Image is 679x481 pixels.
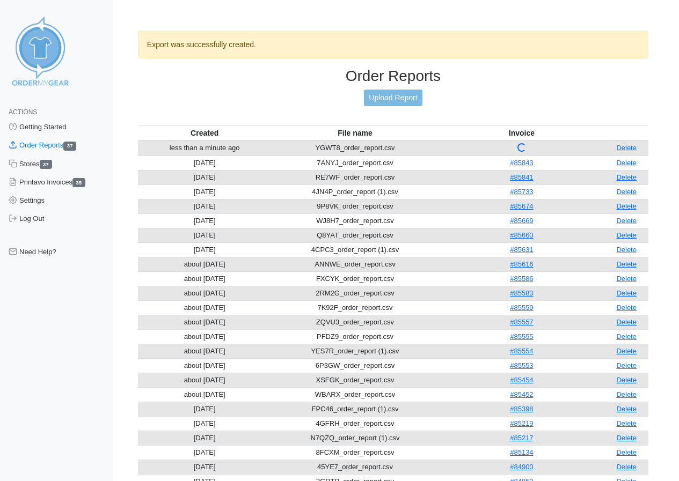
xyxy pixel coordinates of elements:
a: Delete [616,173,637,181]
a: #85553 [510,361,533,369]
td: [DATE] [138,445,272,460]
a: #85631 [510,246,533,254]
a: Delete [616,463,637,471]
td: [DATE] [138,213,272,228]
span: 37 [40,160,53,169]
a: Delete [616,289,637,297]
td: about [DATE] [138,286,272,300]
td: YGWT8_order_report.csv [272,140,439,156]
a: #85843 [510,159,533,167]
a: Delete [616,159,637,167]
a: #85555 [510,332,533,341]
a: #85452 [510,390,533,398]
a: Delete [616,332,637,341]
td: [DATE] [138,242,272,257]
a: #84900 [510,463,533,471]
td: XSFGK_order_report.csv [272,373,439,387]
a: Delete [616,217,637,225]
td: [DATE] [138,431,272,445]
a: Delete [616,434,637,442]
a: Delete [616,318,637,326]
h3: Order Reports [138,67,648,85]
td: about [DATE] [138,315,272,329]
a: #85674 [510,202,533,210]
a: Delete [616,448,637,456]
td: 4CPC3_order_report (1).csv [272,242,439,257]
td: [DATE] [138,184,272,199]
td: [DATE] [138,402,272,416]
td: 6P3GW_order_report.csv [272,358,439,373]
a: #85219 [510,419,533,427]
a: #85557 [510,318,533,326]
td: less than a minute ago [138,140,272,156]
td: [DATE] [138,156,272,170]
td: about [DATE] [138,300,272,315]
td: about [DATE] [138,257,272,271]
span: 35 [72,178,85,187]
td: 9P8VK_order_report.csv [272,199,439,213]
a: Delete [616,202,637,210]
td: about [DATE] [138,329,272,344]
a: #85454 [510,376,533,384]
a: Delete [616,347,637,355]
td: RE7WF_order_report.csv [272,170,439,184]
a: Delete [616,419,637,427]
td: [DATE] [138,460,272,474]
td: [DATE] [138,199,272,213]
td: about [DATE] [138,373,272,387]
td: N7QZQ_order_report (1).csv [272,431,439,445]
td: PFDZ9_order_report.csv [272,329,439,344]
td: 4JN4P_order_report (1).csv [272,184,439,199]
td: [DATE] [138,416,272,431]
a: #85733 [510,188,533,196]
th: Created [138,125,272,140]
td: 8FCXM_order_report.csv [272,445,439,460]
td: FXCYK_order_report.csv [272,271,439,286]
td: WBARX_order_report.csv [272,387,439,402]
a: #85554 [510,347,533,355]
td: FPC46_order_report (1).csv [272,402,439,416]
a: #85217 [510,434,533,442]
td: 2RM2G_order_report.csv [272,286,439,300]
td: ANNWE_order_report.csv [272,257,439,271]
a: Delete [616,405,637,413]
td: [DATE] [138,228,272,242]
td: about [DATE] [138,387,272,402]
a: #85660 [510,231,533,239]
a: Delete [616,390,637,398]
span: 37 [63,142,76,151]
a: Delete [616,144,637,152]
a: Delete [616,376,637,384]
span: Actions [9,108,37,116]
a: #85669 [510,217,533,225]
td: 4GFRH_order_report.csv [272,416,439,431]
a: Delete [616,275,637,283]
div: Export was successfully created. [138,31,648,58]
td: 7ANYJ_order_report.csv [272,156,439,170]
a: #85841 [510,173,533,181]
a: Delete [616,260,637,268]
a: #85398 [510,405,533,413]
a: #85583 [510,289,533,297]
a: Delete [616,246,637,254]
a: Delete [616,231,637,239]
td: WJ8H7_order_report.csv [272,213,439,228]
a: Delete [616,361,637,369]
a: Delete [616,304,637,312]
td: about [DATE] [138,271,272,286]
td: about [DATE] [138,344,272,358]
td: 7K92F_order_report.csv [272,300,439,315]
a: #85559 [510,304,533,312]
td: Q8YAT_order_report.csv [272,228,439,242]
td: 45YE7_order_report.csv [272,460,439,474]
a: #85134 [510,448,533,456]
td: YES7R_order_report (1).csv [272,344,439,358]
a: Upload Report [364,90,422,106]
th: File name [272,125,439,140]
td: ZQVU3_order_report.csv [272,315,439,329]
th: Invoice [439,125,605,140]
td: [DATE] [138,170,272,184]
td: about [DATE] [138,358,272,373]
a: Delete [616,188,637,196]
a: #85586 [510,275,533,283]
